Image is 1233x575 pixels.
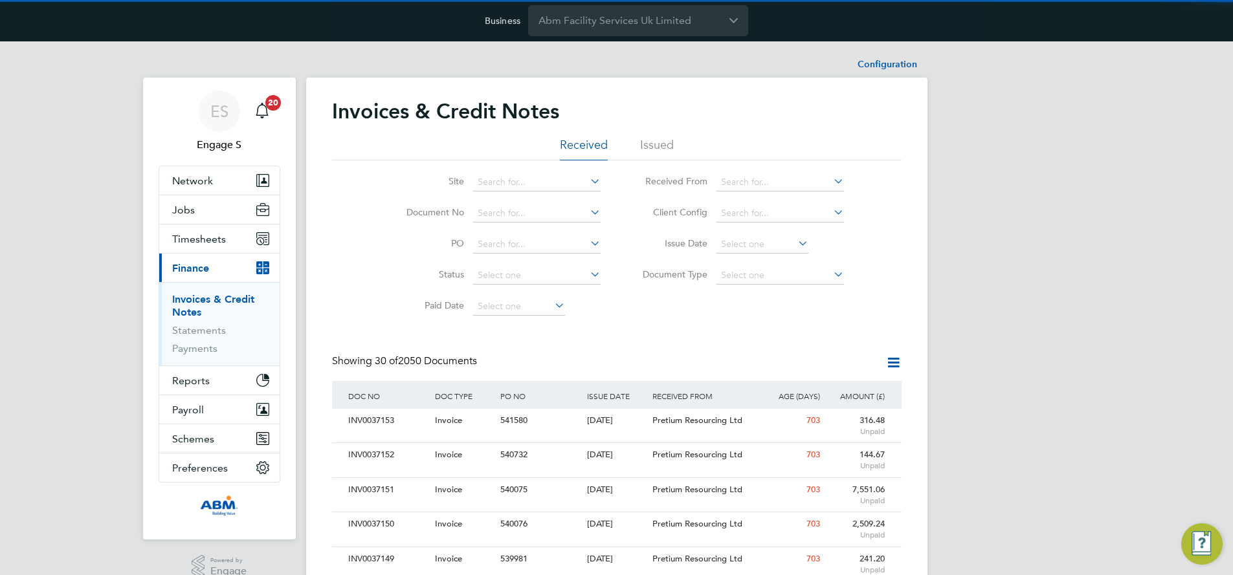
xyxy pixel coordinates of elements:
input: Search for... [716,173,844,191]
a: Go to home page [159,495,280,516]
span: Invoice [435,449,462,460]
input: Select one [716,266,844,285]
span: ES [210,103,228,120]
span: 541580 [500,415,528,426]
label: PO [390,237,464,249]
input: Select one [473,298,565,316]
div: INV0037153 [345,409,432,433]
div: [DATE] [584,547,649,571]
a: Statements [172,324,226,336]
h2: Invoices & Credit Notes [332,98,559,124]
span: Invoice [435,518,462,529]
div: INV0037149 [345,547,432,571]
a: Payments [172,342,217,354]
button: Preferences [159,453,280,482]
a: 20 [249,91,275,132]
span: Preferences [172,462,228,474]
button: Network [159,166,280,195]
span: Invoice [435,484,462,495]
div: INV0037151 [345,478,432,502]
span: Network [172,175,213,187]
span: Pretium Resourcing Ltd [652,449,742,460]
span: Finance [172,262,209,274]
input: Search for... [716,204,844,222]
div: RECEIVED FROM [649,381,758,411]
label: Document Type [633,268,707,280]
label: Received From [633,175,707,187]
div: INV0037152 [345,443,432,467]
span: 703 [806,484,820,495]
label: Document No [390,206,464,218]
span: Unpaid [827,530,885,540]
div: 2,509.24 [823,512,889,546]
span: 20 [265,95,281,111]
div: DOC NO [345,381,432,411]
button: Jobs [159,195,280,224]
label: Paid Date [390,299,464,311]
span: 540075 [500,484,528,495]
button: Schemes [159,424,280,453]
span: 703 [806,449,820,460]
div: INV0037150 [345,512,432,536]
label: Site [390,175,464,187]
input: Select one [716,235,808,254]
span: Pretium Resourcing Ltd [652,415,742,426]
span: Timesheets [172,233,226,245]
div: 316.48 [823,409,889,442]
button: Engage Resource Center [1181,523,1223,565]
a: Invoices & Credit Notes [172,293,254,318]
span: 540076 [500,518,528,529]
label: Client Config [633,206,707,218]
div: 144.67 [823,443,889,477]
input: Search for... [473,173,601,191]
span: Unpaid [827,495,885,506]
span: 539981 [500,553,528,564]
button: Finance [159,254,280,282]
div: DOC TYPE [432,381,497,411]
span: 703 [806,415,820,426]
span: Pretium Resourcing Ltd [652,553,742,564]
div: [DATE] [584,478,649,502]
span: 703 [806,553,820,564]
span: Engage S [159,137,280,153]
div: 7,551.06 [823,478,889,512]
span: Unpaid [827,461,885,471]
span: Powered by [210,555,247,566]
span: 703 [806,518,820,529]
button: Payroll [159,395,280,424]
input: Select one [473,266,601,285]
nav: Main navigation [143,78,296,539]
span: Reports [172,374,210,387]
label: Business [485,15,520,27]
li: Received [560,137,608,160]
input: Search for... [473,204,601,222]
span: Pretium Resourcing Ltd [652,484,742,495]
span: 2050 Documents [375,354,477,367]
button: Reports [159,366,280,395]
div: Finance [159,282,280,365]
span: Jobs [172,204,195,216]
span: Schemes [172,433,214,445]
span: Payroll [172,404,204,416]
li: Configuration [858,52,917,78]
span: Unpaid [827,426,885,437]
button: Timesheets [159,224,280,253]
span: 540732 [500,449,528,460]
input: Search for... [473,235,601,254]
label: Status [390,268,464,280]
li: Issued [640,137,674,160]
span: 30 of [375,354,398,367]
div: [DATE] [584,443,649,467]
div: [DATE] [584,409,649,433]
div: PO NO [497,381,584,411]
div: ISSUE DATE [584,381,649,411]
label: Issue Date [633,237,707,249]
div: [DATE] [584,512,649,536]
div: Showing [332,354,480,368]
span: Invoice [435,415,462,426]
span: Pretium Resourcing Ltd [652,518,742,529]
div: AMOUNT (£) [823,381,889,411]
img: abm1-logo-retina.png [200,495,238,516]
span: Invoice [435,553,462,564]
div: AGE (DAYS) [758,381,823,411]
